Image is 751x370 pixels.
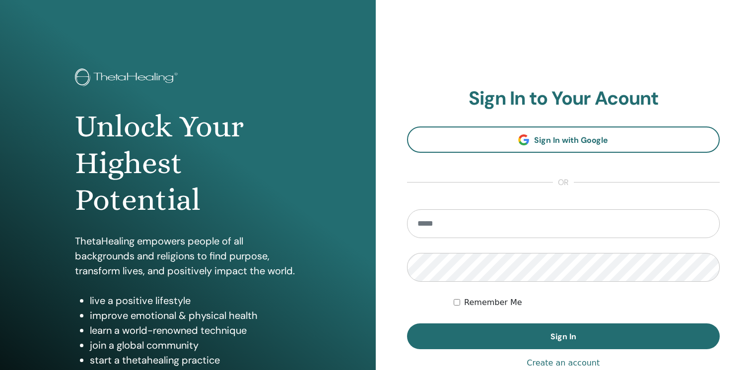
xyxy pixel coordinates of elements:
li: learn a world-renowned technique [90,323,300,338]
li: start a thetahealing practice [90,353,300,368]
div: Keep me authenticated indefinitely or until I manually logout [454,297,720,308]
a: Sign In with Google [407,126,720,153]
a: Create an account [527,357,600,369]
h1: Unlock Your Highest Potential [75,108,300,219]
li: improve emotional & physical health [90,308,300,323]
p: ThetaHealing empowers people of all backgrounds and religions to find purpose, transform lives, a... [75,234,300,278]
h2: Sign In to Your Acount [407,87,720,110]
span: or [553,177,574,188]
button: Sign In [407,323,720,349]
span: Sign In with Google [534,135,608,145]
li: live a positive lifestyle [90,293,300,308]
span: Sign In [550,331,576,342]
li: join a global community [90,338,300,353]
label: Remember Me [464,297,522,308]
